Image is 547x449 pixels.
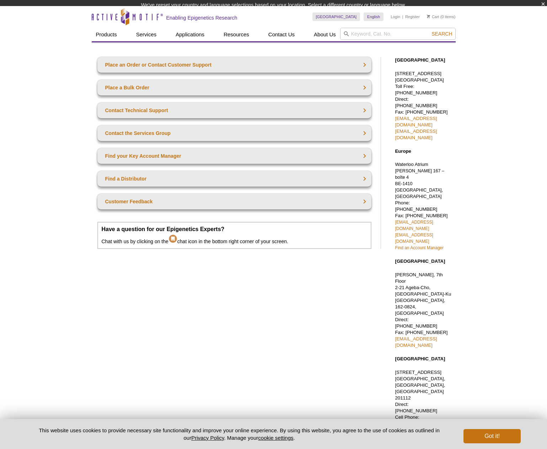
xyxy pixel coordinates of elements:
a: Cart [427,14,439,19]
a: Find a Distributor [97,171,371,187]
a: [EMAIL_ADDRESS][DOMAIN_NAME] [395,336,437,348]
a: Find your Key Account Manager [97,148,371,164]
a: Contact the Services Group [97,125,371,141]
a: Customer Feedback [97,194,371,209]
p: [STREET_ADDRESS] [GEOGRAPHIC_DATA] Toll Free: [PHONE_NUMBER] Direct: [PHONE_NUMBER] Fax: [PHONE_N... [395,71,452,141]
strong: [GEOGRAPHIC_DATA] [395,259,445,264]
li: | [402,12,403,21]
a: Find an Account Manager [395,245,444,250]
a: [GEOGRAPHIC_DATA] [312,12,360,21]
strong: [GEOGRAPHIC_DATA] [395,356,445,361]
li: (0 items) [427,12,456,21]
button: Got it! [463,429,520,443]
a: Login [391,14,400,19]
p: Chat with us by clicking on the chat icon in the bottom right corner of your screen. [102,226,367,245]
a: Resources [219,28,253,41]
strong: Europe [395,148,411,154]
strong: Have a question for our Epigenetics Experts? [102,226,225,232]
a: Place a Bulk Order [97,80,371,95]
p: Waterloo Atrium Phone: [PHONE_NUMBER] Fax: [PHONE_NUMBER] [395,161,452,251]
input: Keyword, Cat. No. [340,28,456,40]
strong: [GEOGRAPHIC_DATA] [395,57,445,63]
p: [PERSON_NAME], 7th Floor 2-21 Ageba-Cho, [GEOGRAPHIC_DATA]-Ku [GEOGRAPHIC_DATA], 162-0824, [GEOGR... [395,272,452,349]
a: Privacy Policy [191,435,224,441]
img: Your Cart [427,15,430,18]
span: [PERSON_NAME] 167 – boîte 4 BE-1410 [GEOGRAPHIC_DATA], [GEOGRAPHIC_DATA] [395,168,445,199]
a: Services [132,28,161,41]
img: Change Here [293,5,312,22]
a: Products [92,28,121,41]
h2: Enabling Epigenetics Research [166,15,237,21]
a: Place an Order or Contact Customer Support [97,57,371,73]
a: [EMAIL_ADDRESS][DOMAIN_NAME] [395,233,433,244]
a: About Us [310,28,340,41]
img: Intercom Chat [168,233,177,243]
button: cookie settings [258,435,293,441]
span: Search [431,31,452,37]
button: Search [429,31,454,37]
a: English [364,12,384,21]
a: Contact Us [264,28,299,41]
a: Contact Technical Support [97,103,371,118]
a: [EMAIL_ADDRESS][DOMAIN_NAME] [395,129,437,140]
a: [EMAIL_ADDRESS][DOMAIN_NAME] [395,220,433,231]
a: [EMAIL_ADDRESS][DOMAIN_NAME] [395,116,437,127]
a: Register [405,14,420,19]
a: Applications [171,28,209,41]
p: [STREET_ADDRESS] [GEOGRAPHIC_DATA], [GEOGRAPHIC_DATA], [GEOGRAPHIC_DATA] 201112 Direct: [PHONE_NU... [395,369,452,440]
p: This website uses cookies to provide necessary site functionality and improve your online experie... [27,427,452,442]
